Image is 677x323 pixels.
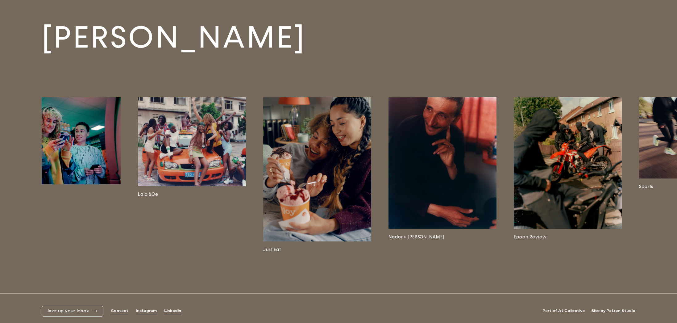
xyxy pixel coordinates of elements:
[136,308,157,314] a: Instagram
[514,234,622,241] h3: Epoch Review
[263,97,371,253] a: Just Eat
[388,234,496,241] h3: Nador > [PERSON_NAME]
[388,97,496,253] a: Nador > [PERSON_NAME]
[13,97,121,253] a: WhatsApp
[47,308,89,314] span: Jazz up your Inbox
[47,308,98,314] button: Jazz up your Inbox
[542,308,585,314] a: Part of At Collective
[138,97,246,253] a: Lala &Ce
[42,18,635,57] a: [PERSON_NAME]
[263,246,371,253] h3: Just Eat
[138,191,246,198] h3: Lala &Ce
[13,189,121,196] h3: WhatsApp
[591,308,635,314] a: Site by Patron Studio
[111,308,128,314] a: Contact
[164,308,181,314] a: Linkedin
[514,97,622,253] a: Epoch Review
